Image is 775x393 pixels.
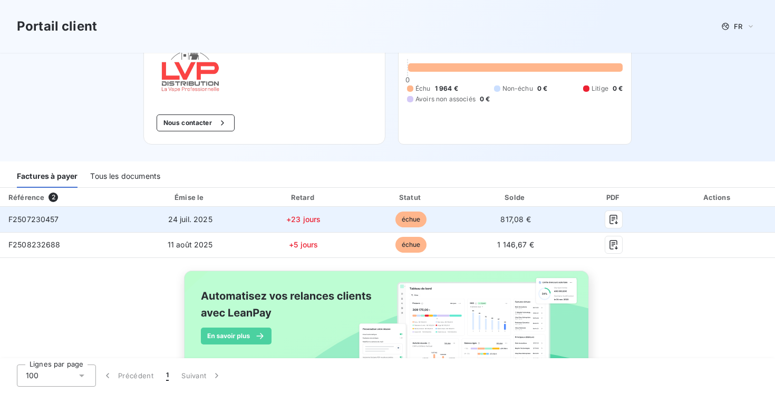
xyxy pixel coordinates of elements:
[168,215,212,224] span: 24 juil. 2025
[49,193,58,202] span: 2
[395,212,427,227] span: échue
[90,166,160,188] div: Tous les documents
[500,215,530,224] span: 817,08 €
[613,84,623,93] span: 0 €
[8,240,61,249] span: F2508232688
[435,84,458,93] span: 1 964 €
[360,192,462,203] div: Statut
[497,240,534,249] span: 1 146,67 €
[592,84,608,93] span: Litige
[395,237,427,253] span: échue
[26,370,38,381] span: 100
[286,215,321,224] span: +23 jours
[415,84,431,93] span: Échu
[537,84,547,93] span: 0 €
[405,75,410,84] span: 0
[734,22,742,31] span: FR
[160,365,175,387] button: 1
[251,192,356,203] div: Retard
[157,30,224,98] img: Company logo
[502,84,533,93] span: Non-échu
[662,192,773,203] div: Actions
[415,94,476,104] span: Avoirs non associés
[466,192,565,203] div: Solde
[8,193,44,202] div: Référence
[17,17,97,36] h3: Portail client
[133,192,247,203] div: Émise le
[569,192,658,203] div: PDF
[480,94,490,104] span: 0 €
[168,240,213,249] span: 11 août 2025
[289,240,318,249] span: +5 jours
[96,365,160,387] button: Précédent
[157,114,235,131] button: Nous contacter
[17,166,77,188] div: Factures à payer
[8,215,59,224] span: F2507230457
[166,370,169,381] span: 1
[175,365,228,387] button: Suivant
